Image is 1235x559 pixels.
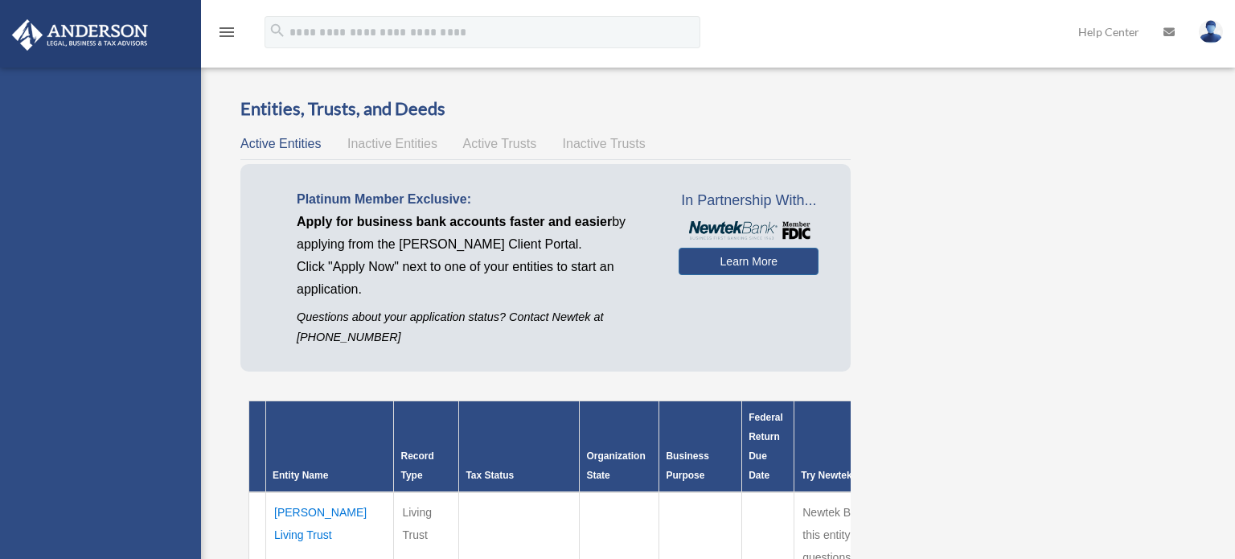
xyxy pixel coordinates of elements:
span: Apply for business bank accounts faster and easier [297,215,612,228]
th: Record Type [394,401,459,493]
img: Anderson Advisors Platinum Portal [7,19,153,51]
p: by applying from the [PERSON_NAME] Client Portal. [297,211,654,256]
p: Platinum Member Exclusive: [297,188,654,211]
i: menu [217,23,236,42]
p: Questions about your application status? Contact Newtek at [PHONE_NUMBER] [297,307,654,347]
span: Active Trusts [463,137,537,150]
span: Active Entities [240,137,321,150]
div: Try Newtek Bank [801,466,961,485]
span: Inactive Entities [347,137,437,150]
a: menu [217,28,236,42]
th: Business Purpose [659,401,742,493]
h3: Entities, Trusts, and Deeds [240,97,851,121]
th: Tax Status [459,401,580,493]
a: Learn More [679,248,819,275]
p: Click "Apply Now" next to one of your entities to start an application. [297,256,654,301]
img: NewtekBankLogoSM.png [687,221,810,240]
th: Organization State [580,401,659,493]
th: Entity Name [266,401,394,493]
th: Federal Return Due Date [742,401,794,493]
span: In Partnership With... [679,188,819,214]
img: User Pic [1199,20,1223,43]
i: search [269,22,286,39]
span: Inactive Trusts [563,137,646,150]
